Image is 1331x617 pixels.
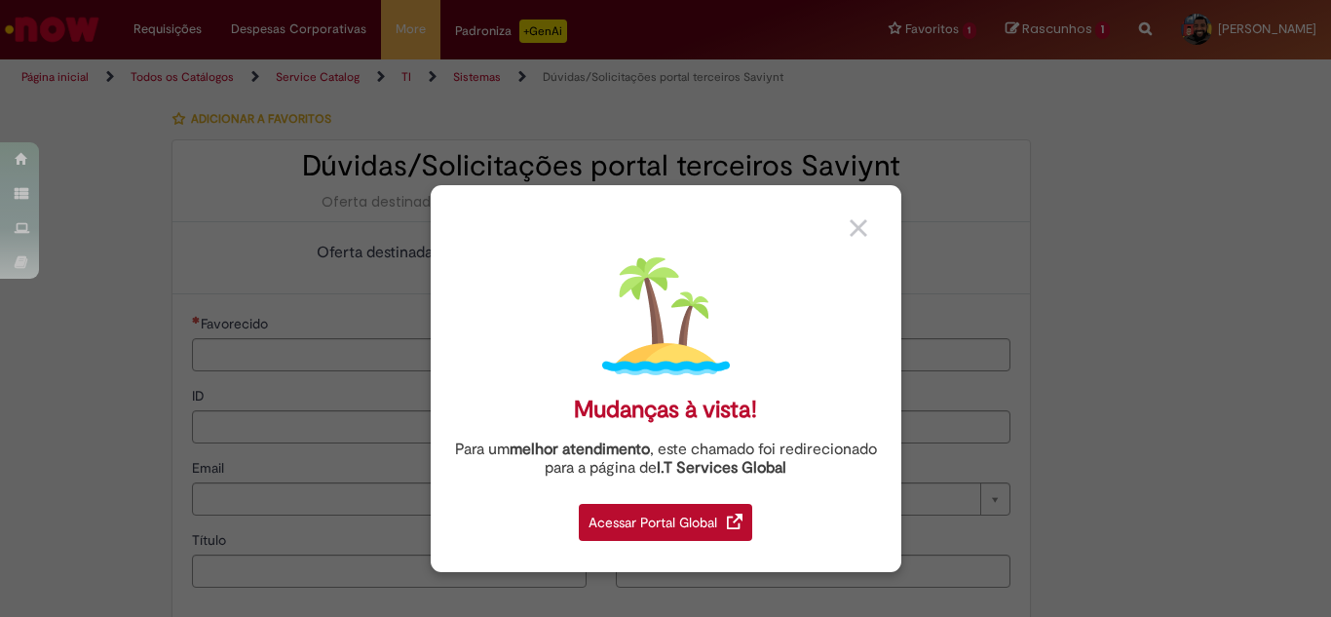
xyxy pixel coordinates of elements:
div: Acessar Portal Global [579,504,752,541]
div: Mudanças à vista! [574,396,757,424]
div: Para um , este chamado foi redirecionado para a página de [445,441,887,478]
img: close_button_grey.png [850,219,867,237]
strong: melhor atendimento [510,440,650,459]
img: island.png [602,252,730,380]
img: redirect_link.png [727,514,742,529]
a: Acessar Portal Global [579,493,752,541]
a: I.T Services Global [657,447,786,478]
